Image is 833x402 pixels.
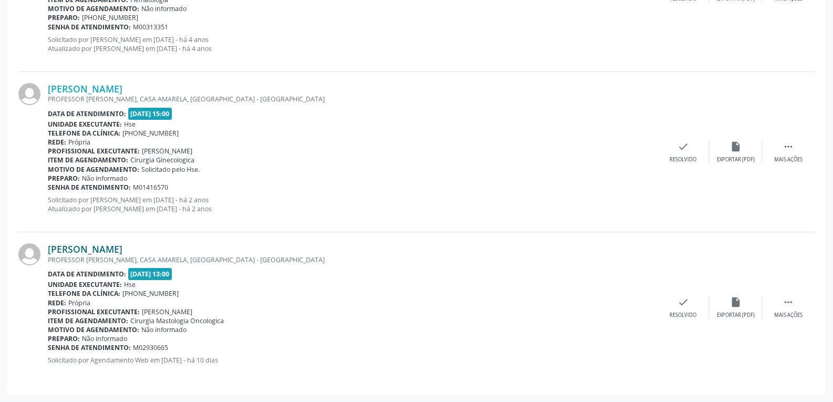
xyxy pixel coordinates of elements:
span: Cirurgia Mastologia Oncologica [130,316,224,325]
p: Solicitado por Agendamento Web em [DATE] - há 10 dias [48,356,657,365]
span: Cirurgia Ginecologica [130,156,194,164]
span: [DATE] 13:00 [128,268,172,280]
b: Rede: [48,298,66,307]
b: Unidade executante: [48,280,122,289]
div: PROFESSOR [PERSON_NAME], CASA AMARELA, [GEOGRAPHIC_DATA] - [GEOGRAPHIC_DATA] [48,95,657,104]
i:  [783,296,794,308]
span: Hse [124,280,136,289]
p: Solicitado por [PERSON_NAME] em [DATE] - há 4 anos Atualizado por [PERSON_NAME] em [DATE] - há 4 ... [48,35,657,53]
b: Preparo: [48,334,80,343]
div: Mais ações [774,156,803,163]
span: Própria [68,298,90,307]
div: Exportar (PDF) [717,156,755,163]
i: check [677,141,689,152]
b: Item de agendamento: [48,156,128,164]
b: Data de atendimento: [48,109,126,118]
div: Exportar (PDF) [717,312,755,319]
span: Hse [124,120,136,129]
i: insert_drive_file [730,141,742,152]
span: Não informado [82,174,127,183]
b: Motivo de agendamento: [48,165,139,174]
b: Senha de atendimento: [48,343,131,352]
span: Não informado [141,325,187,334]
span: [PERSON_NAME] [142,147,192,156]
img: img [18,243,40,265]
i: check [677,296,689,308]
span: [PERSON_NAME] [142,307,192,316]
span: Não informado [141,4,187,13]
i: insert_drive_file [730,296,742,308]
div: Resolvido [670,312,696,319]
span: Solicitado pelo Hse. [141,165,200,174]
b: Preparo: [48,13,80,22]
span: Própria [68,138,90,147]
i:  [783,141,794,152]
b: Senha de atendimento: [48,183,131,192]
b: Unidade executante: [48,120,122,129]
span: [PHONE_NUMBER] [122,289,179,298]
span: M01416570 [133,183,168,192]
div: Mais ações [774,312,803,319]
b: Senha de atendimento: [48,23,131,32]
b: Motivo de agendamento: [48,325,139,334]
span: M00313351 [133,23,168,32]
span: [DATE] 15:00 [128,108,172,120]
a: [PERSON_NAME] [48,83,122,95]
div: Resolvido [670,156,696,163]
span: [PHONE_NUMBER] [82,13,138,22]
p: Solicitado por [PERSON_NAME] em [DATE] - há 2 anos Atualizado por [PERSON_NAME] em [DATE] - há 2 ... [48,195,657,213]
a: [PERSON_NAME] [48,243,122,255]
b: Profissional executante: [48,147,140,156]
div: PROFESSOR [PERSON_NAME], CASA AMARELA, [GEOGRAPHIC_DATA] - [GEOGRAPHIC_DATA] [48,255,657,264]
span: [PHONE_NUMBER] [122,129,179,138]
b: Telefone da clínica: [48,129,120,138]
b: Profissional executante: [48,307,140,316]
b: Rede: [48,138,66,147]
b: Item de agendamento: [48,316,128,325]
b: Data de atendimento: [48,270,126,279]
span: M02930665 [133,343,168,352]
b: Preparo: [48,174,80,183]
b: Motivo de agendamento: [48,4,139,13]
img: img [18,83,40,105]
span: Não informado [82,334,127,343]
b: Telefone da clínica: [48,289,120,298]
